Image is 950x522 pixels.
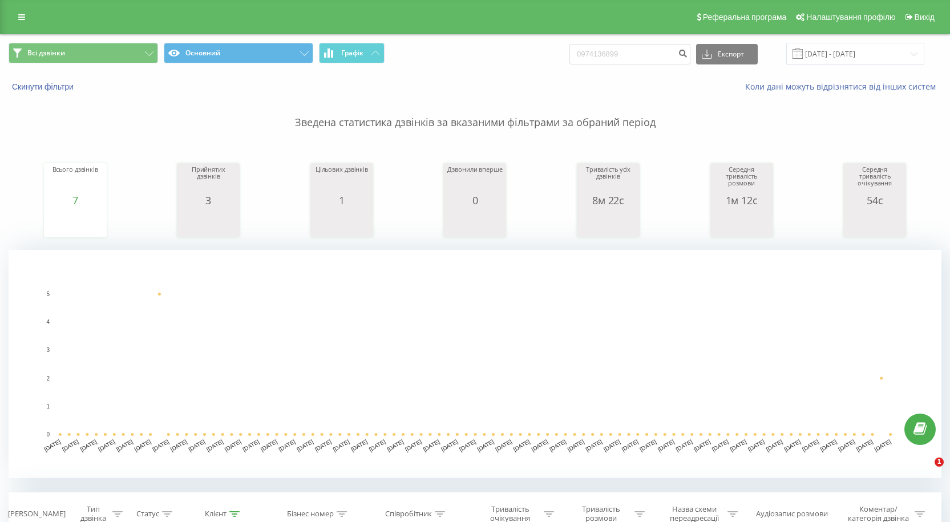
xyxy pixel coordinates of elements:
[747,438,766,452] text: [DATE]
[97,438,116,452] text: [DATE]
[458,438,477,452] text: [DATE]
[446,195,503,206] div: 0
[287,509,334,519] div: Бізнес номер
[46,431,50,438] text: 0
[855,438,874,452] text: [DATE]
[224,438,242,452] text: [DATE]
[756,509,828,519] div: Аудіозапис розмови
[61,438,80,452] text: [DATE]
[915,13,935,22] span: Вихід
[43,438,62,452] text: [DATE]
[314,438,333,452] text: [DATE]
[580,166,637,195] div: Тривалість усіх дзвінків
[711,438,730,452] text: [DATE]
[151,438,170,452] text: [DATE]
[47,195,104,206] div: 7
[187,438,206,452] text: [DATE]
[9,43,158,63] button: Всі дзвінки
[494,438,513,452] text: [DATE]
[9,92,941,130] p: Зведена статистика дзвінків за вказаними фільтрами за обраний період
[440,438,459,452] text: [DATE]
[241,438,260,452] text: [DATE]
[580,206,637,240] svg: A chart.
[46,319,50,325] text: 4
[180,195,237,206] div: 3
[703,13,787,22] span: Реферальна програма
[765,438,784,452] text: [DATE]
[164,43,313,63] button: Основний
[801,438,820,452] text: [DATE]
[783,438,802,452] text: [DATE]
[205,509,227,519] div: Клієнт
[446,206,503,240] svg: A chart.
[350,438,369,452] text: [DATE]
[319,43,385,63] button: Графік
[548,438,567,452] text: [DATE]
[385,509,432,519] div: Співробітник
[47,206,104,240] svg: A chart.
[180,166,237,195] div: Прийнятих дзвінків
[713,166,770,195] div: Середня тривалість розмови
[621,438,640,452] text: [DATE]
[368,438,387,452] text: [DATE]
[9,250,941,478] svg: A chart.
[27,48,65,58] span: Всі дзвінки
[569,44,690,64] input: Пошук за номером
[911,458,939,485] iframe: Intercom live chat
[8,509,66,519] div: [PERSON_NAME]
[46,375,50,382] text: 2
[675,438,694,452] text: [DATE]
[313,166,370,195] div: Цільових дзвінків
[837,438,856,452] text: [DATE]
[584,438,603,452] text: [DATE]
[567,438,585,452] text: [DATE]
[422,438,441,452] text: [DATE]
[806,13,895,22] span: Налаштування профілю
[205,438,224,452] text: [DATE]
[657,438,676,452] text: [DATE]
[386,438,405,452] text: [DATE]
[846,206,903,240] svg: A chart.
[341,49,363,57] span: Графік
[296,438,314,452] text: [DATE]
[46,291,50,297] text: 5
[512,438,531,452] text: [DATE]
[47,166,104,195] div: Всього дзвінків
[9,82,79,92] button: Скинути фільтри
[278,438,297,452] text: [DATE]
[134,438,152,452] text: [DATE]
[476,438,495,452] text: [DATE]
[46,403,50,410] text: 1
[580,195,637,206] div: 8м 22с
[332,438,351,452] text: [DATE]
[713,206,770,240] svg: A chart.
[603,438,621,452] text: [DATE]
[935,458,944,467] span: 1
[169,438,188,452] text: [DATE]
[819,438,838,452] text: [DATE]
[404,438,423,452] text: [DATE]
[846,195,903,206] div: 54с
[729,438,747,452] text: [DATE]
[846,166,903,195] div: Середня тривалість очікування
[180,206,237,240] svg: A chart.
[693,438,712,452] text: [DATE]
[136,509,159,519] div: Статус
[260,438,278,452] text: [DATE]
[313,206,370,240] svg: A chart.
[745,81,941,92] a: Коли дані можуть відрізнятися вiд інших систем
[46,347,50,354] text: 3
[531,438,549,452] text: [DATE]
[446,166,503,195] div: Дзвонили вперше
[313,195,370,206] div: 1
[713,195,770,206] div: 1м 12с
[638,438,657,452] text: [DATE]
[874,438,892,452] text: [DATE]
